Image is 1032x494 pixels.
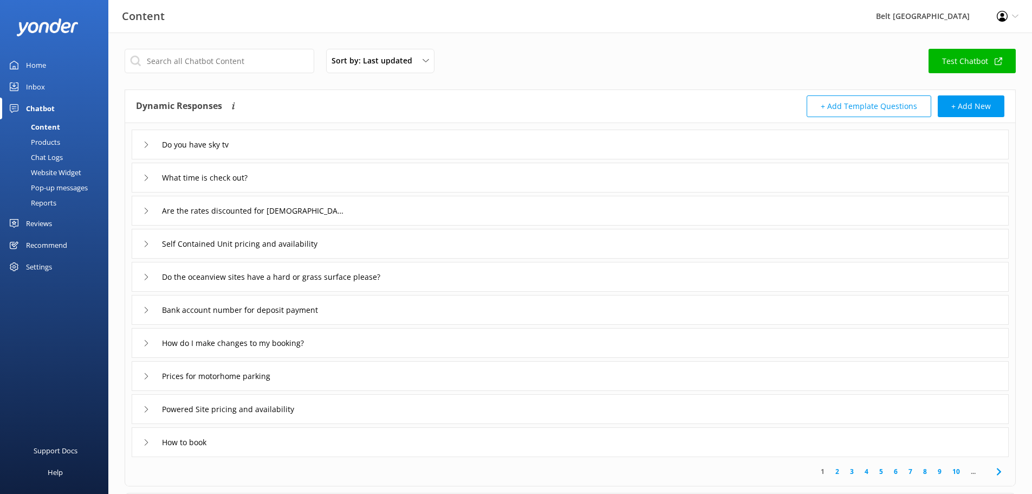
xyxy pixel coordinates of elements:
span: Sort by: Last updated [332,55,419,67]
div: Help [48,461,63,483]
div: Support Docs [34,440,77,461]
div: Content [7,119,60,134]
div: Pop-up messages [7,180,88,195]
a: Products [7,134,108,150]
span: ... [965,466,981,477]
a: 3 [845,466,859,477]
a: 2 [830,466,845,477]
div: Reviews [26,213,52,234]
a: 6 [888,466,903,477]
div: Settings [26,256,52,278]
a: Pop-up messages [7,180,108,195]
a: 9 [932,466,947,477]
a: 5 [874,466,888,477]
div: Reports [7,195,56,210]
button: + Add New [938,95,1004,117]
img: yonder-white-logo.png [16,18,79,36]
div: Website Widget [7,165,81,180]
a: Reports [7,195,108,210]
a: 7 [903,466,918,477]
a: Test Chatbot [929,49,1016,73]
div: Chatbot [26,98,55,119]
a: 10 [947,466,965,477]
a: Content [7,119,108,134]
div: Inbox [26,76,45,98]
h4: Dynamic Responses [136,95,222,117]
button: + Add Template Questions [807,95,931,117]
a: 1 [815,466,830,477]
div: Chat Logs [7,150,63,165]
a: Website Widget [7,165,108,180]
input: Search all Chatbot Content [125,49,314,73]
a: 4 [859,466,874,477]
a: 8 [918,466,932,477]
h3: Content [122,8,165,25]
div: Products [7,134,60,150]
a: Chat Logs [7,150,108,165]
div: Home [26,54,46,76]
div: Recommend [26,234,67,256]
